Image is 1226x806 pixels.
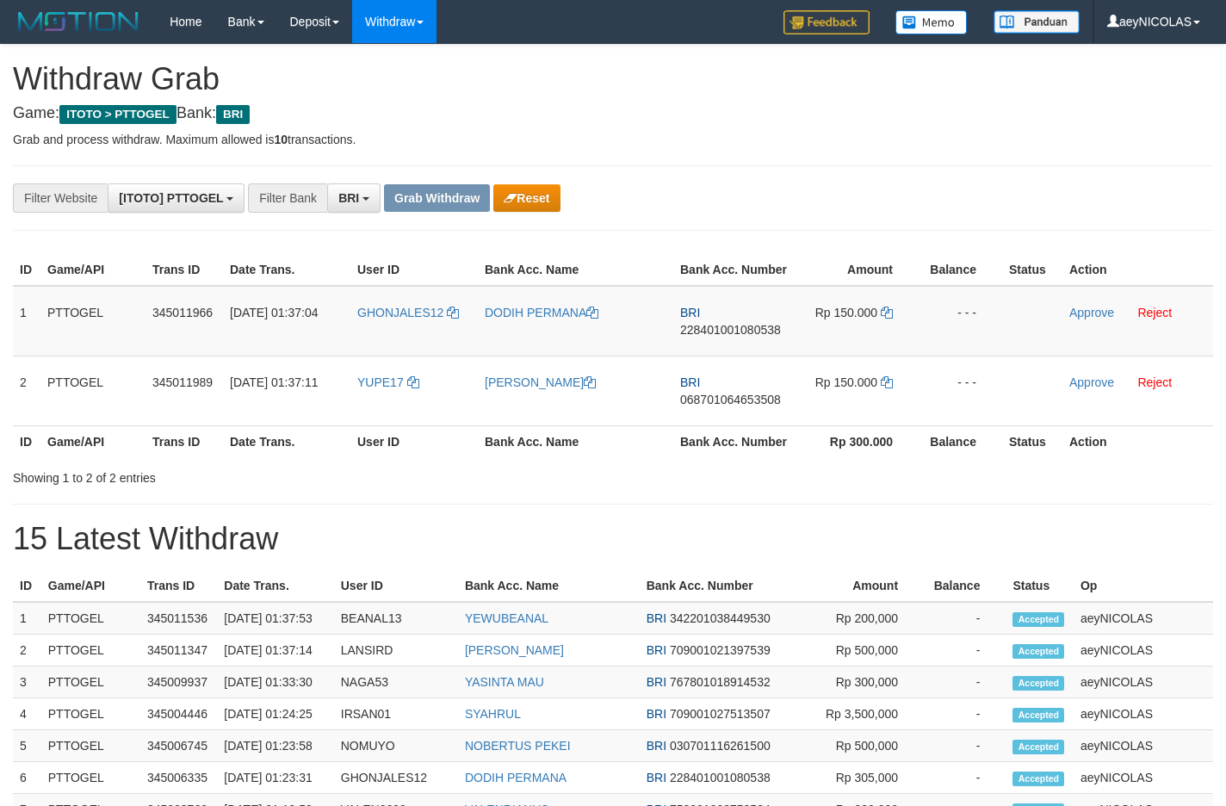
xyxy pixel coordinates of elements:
[40,286,146,356] td: PTTOGEL
[223,425,350,457] th: Date Trans.
[673,254,794,286] th: Bank Acc. Number
[59,105,176,124] span: ITOTO > PTTOGEL
[805,698,925,730] td: Rp 3,500,000
[13,602,41,635] td: 1
[670,739,771,753] span: Copy 030701116261500 to clipboard
[334,666,458,698] td: NAGA53
[40,254,146,286] th: Game/API
[140,666,217,698] td: 345009937
[40,356,146,425] td: PTTOGEL
[41,602,140,635] td: PTTOGEL
[670,771,771,784] span: Copy 228401001080538 to clipboard
[1002,254,1062,286] th: Status
[248,183,327,213] div: Filter Bank
[217,635,333,666] td: [DATE] 01:37:14
[13,522,1213,556] h1: 15 Latest Withdraw
[140,762,217,794] td: 345006335
[670,643,771,657] span: Copy 709001021397539 to clipboard
[485,375,596,389] a: [PERSON_NAME]
[13,462,498,487] div: Showing 1 to 2 of 2 entries
[1062,254,1213,286] th: Action
[1012,772,1064,786] span: Accepted
[1002,425,1062,457] th: Status
[13,356,40,425] td: 2
[647,643,666,657] span: BRI
[924,762,1006,794] td: -
[217,762,333,794] td: [DATE] 01:23:31
[924,602,1006,635] td: -
[13,698,41,730] td: 4
[13,666,41,698] td: 3
[146,425,223,457] th: Trans ID
[334,762,458,794] td: GHONJALES12
[41,666,140,698] td: PTTOGEL
[458,570,640,602] th: Bank Acc. Name
[13,762,41,794] td: 6
[465,707,521,721] a: SYAHRUL
[673,425,794,457] th: Bank Acc. Number
[13,254,40,286] th: ID
[493,184,560,212] button: Reset
[140,570,217,602] th: Trans ID
[647,675,666,689] span: BRI
[805,602,925,635] td: Rp 200,000
[485,306,598,319] a: DODIH PERMANA
[1074,570,1213,602] th: Op
[924,570,1006,602] th: Balance
[274,133,288,146] strong: 10
[334,570,458,602] th: User ID
[647,739,666,753] span: BRI
[924,730,1006,762] td: -
[478,254,673,286] th: Bank Acc. Name
[994,10,1080,34] img: panduan.png
[1069,375,1114,389] a: Approve
[338,191,359,205] span: BRI
[1006,570,1074,602] th: Status
[334,635,458,666] td: LANSIRD
[670,611,771,625] span: Copy 342201038449530 to clipboard
[119,191,223,205] span: [ITOTO] PTTOGEL
[41,698,140,730] td: PTTOGEL
[216,105,250,124] span: BRI
[357,306,459,319] a: GHONJALES12
[13,131,1213,148] p: Grab and process withdraw. Maximum allowed is transactions.
[223,254,350,286] th: Date Trans.
[465,771,567,784] a: DODIH PERMANA
[895,10,968,34] img: Button%20Memo.svg
[680,393,781,406] span: Copy 068701064653508 to clipboard
[350,254,478,286] th: User ID
[230,306,318,319] span: [DATE] 01:37:04
[40,425,146,457] th: Game/API
[783,10,870,34] img: Feedback.jpg
[1137,306,1172,319] a: Reject
[217,698,333,730] td: [DATE] 01:24:25
[334,602,458,635] td: BEANAL13
[465,643,564,657] a: [PERSON_NAME]
[680,375,700,389] span: BRI
[794,425,919,457] th: Rp 300.000
[1012,612,1064,627] span: Accepted
[919,254,1002,286] th: Balance
[152,306,213,319] span: 345011966
[217,730,333,762] td: [DATE] 01:23:58
[13,9,144,34] img: MOTION_logo.png
[1012,676,1064,691] span: Accepted
[919,356,1002,425] td: - - -
[334,730,458,762] td: NOMUYO
[1062,425,1213,457] th: Action
[146,254,223,286] th: Trans ID
[924,698,1006,730] td: -
[647,771,666,784] span: BRI
[140,730,217,762] td: 345006745
[1012,740,1064,754] span: Accepted
[41,730,140,762] td: PTTOGEL
[13,183,108,213] div: Filter Website
[13,570,41,602] th: ID
[1012,644,1064,659] span: Accepted
[815,306,877,319] span: Rp 150.000
[919,286,1002,356] td: - - -
[1074,635,1213,666] td: aeyNICOLAS
[1074,602,1213,635] td: aeyNICOLAS
[478,425,673,457] th: Bank Acc. Name
[140,602,217,635] td: 345011536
